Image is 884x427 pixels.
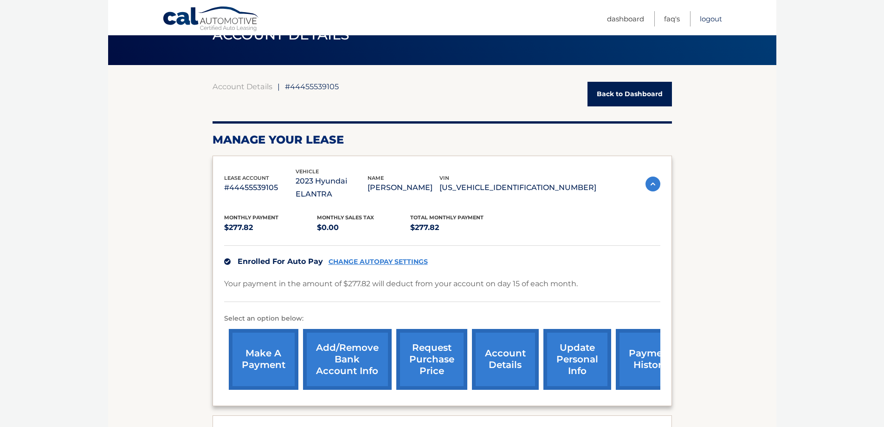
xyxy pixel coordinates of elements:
span: | [277,82,280,91]
a: Logout [700,11,722,26]
p: [PERSON_NAME] [368,181,439,194]
p: $277.82 [224,221,317,234]
a: Cal Automotive [162,6,260,33]
span: vin [439,175,449,181]
a: request purchase price [396,329,467,390]
a: Back to Dashboard [587,82,672,106]
p: 2023 Hyundai ELANTRA [296,175,368,201]
p: $0.00 [317,221,410,234]
img: accordion-active.svg [645,177,660,191]
a: Dashboard [607,11,644,26]
a: Add/Remove bank account info [303,329,392,390]
a: account details [472,329,539,390]
img: check.svg [224,258,231,265]
a: make a payment [229,329,298,390]
span: #44455539105 [285,82,339,91]
p: #44455539105 [224,181,296,194]
p: $277.82 [410,221,503,234]
a: update personal info [543,329,611,390]
span: Monthly sales Tax [317,214,374,221]
span: name [368,175,384,181]
a: payment history [616,329,685,390]
a: FAQ's [664,11,680,26]
a: CHANGE AUTOPAY SETTINGS [329,258,428,266]
span: lease account [224,175,269,181]
a: Account Details [213,82,272,91]
span: Enrolled For Auto Pay [238,257,323,266]
h2: Manage Your Lease [213,133,672,147]
span: vehicle [296,168,319,175]
span: Monthly Payment [224,214,278,221]
span: Total Monthly Payment [410,214,484,221]
p: Select an option below: [224,313,660,324]
p: [US_VEHICLE_IDENTIFICATION_NUMBER] [439,181,596,194]
p: Your payment in the amount of $277.82 will deduct from your account on day 15 of each month. [224,277,578,290]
